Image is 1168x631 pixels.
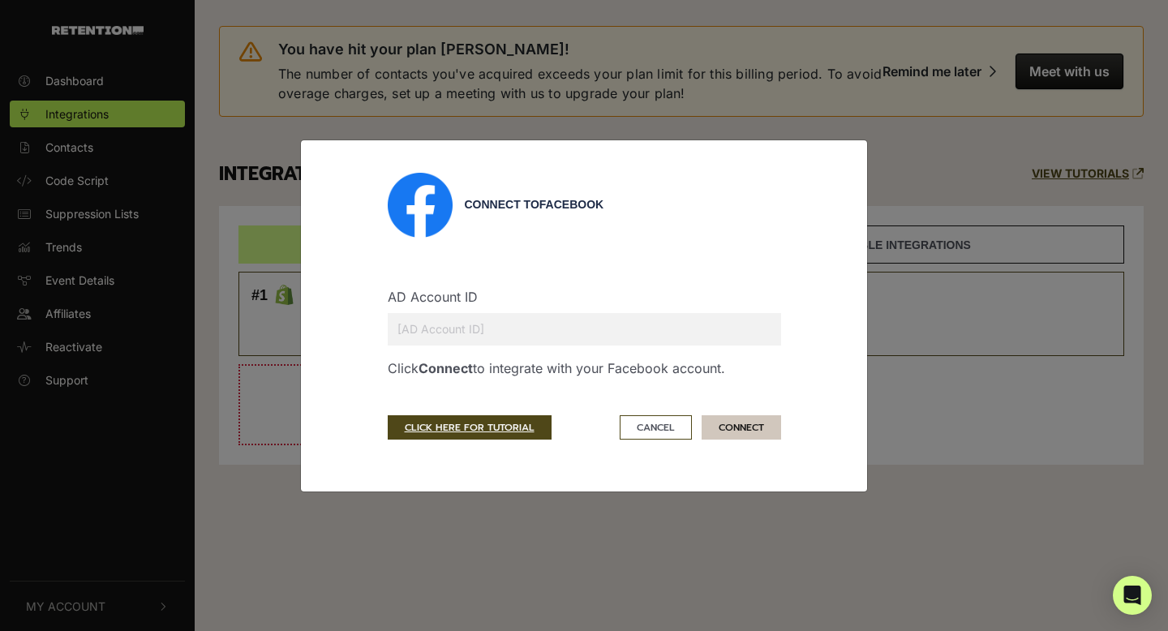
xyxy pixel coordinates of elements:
[388,313,781,346] input: [AD Account ID]
[620,415,692,440] button: Cancel
[465,196,781,213] div: Connect to
[1113,576,1152,615] div: Open Intercom Messenger
[702,415,781,440] button: CONNECT
[388,287,478,307] label: AD Account ID
[388,415,552,440] a: CLICK HERE FOR TUTORIAL
[419,360,473,376] strong: Connect
[388,358,781,378] p: Click to integrate with your Facebook account.
[539,198,603,211] span: Facebook
[388,173,453,238] img: Facebook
